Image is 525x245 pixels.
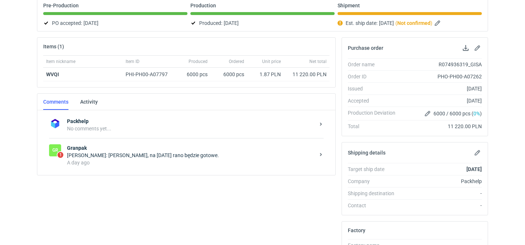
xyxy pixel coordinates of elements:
[338,3,360,8] p: Shipment
[43,3,79,8] p: Pre-Production
[67,125,315,132] div: No comments yet...
[348,190,401,197] div: Shipping destination
[348,97,401,104] div: Accepted
[67,118,315,125] strong: Packhelp
[224,19,239,27] span: [DATE]
[401,202,482,209] div: -
[348,85,401,92] div: Issued
[83,19,98,27] span: [DATE]
[401,123,482,130] div: 11 220.00 PLN
[49,144,61,156] div: Granpak
[67,152,315,159] div: [PERSON_NAME]: [PERSON_NAME], na [DATE] rano będzie gotowe.
[473,148,482,157] button: Edit shipping details
[348,109,401,118] div: Production Deviation
[211,68,247,81] div: 6000 pcs
[189,59,208,64] span: Produced
[80,94,98,110] a: Activity
[348,45,383,51] h2: Purchase order
[461,44,470,52] button: Download PO
[466,166,482,172] strong: [DATE]
[348,73,401,80] div: Order ID
[190,19,335,27] div: Produced:
[190,3,216,8] p: Production
[348,123,401,130] div: Total
[379,19,394,27] span: [DATE]
[401,97,482,104] div: [DATE]
[395,20,397,26] em: (
[46,71,59,77] a: WVQI
[401,190,482,197] div: -
[348,150,386,156] h2: Shipping details
[49,144,61,156] figcaption: Gr
[126,71,175,78] div: PHI-PH00-A07797
[348,227,365,233] h2: Factory
[431,20,432,26] em: )
[434,19,443,27] button: Edit estimated shipping date
[397,20,431,26] strong: Not confirmed
[401,61,482,68] div: R074936319_GISA
[229,59,244,64] span: Ordered
[262,59,281,64] span: Unit price
[309,59,327,64] span: Net total
[250,71,281,78] div: 1.87 PLN
[178,68,211,81] div: 6000 pcs
[43,19,187,27] div: PO accepted:
[401,73,482,80] div: PHO-PH00-A07262
[433,110,482,117] span: 6000 / 6000 pcs ( )
[67,159,315,166] div: A day ago
[423,109,432,118] button: Edit production Deviation
[287,71,327,78] div: 11 220.00 PLN
[49,118,61,130] img: Packhelp
[126,59,139,64] span: Item ID
[338,19,482,27] div: Est. ship date:
[348,178,401,185] div: Company
[57,152,63,158] span: 1
[46,59,75,64] span: Item nickname
[473,111,480,116] span: 0%
[348,166,401,173] div: Target ship date
[401,85,482,92] div: [DATE]
[473,44,482,52] button: Edit purchase order
[401,178,482,185] div: Packhelp
[348,202,401,209] div: Contact
[43,94,68,110] a: Comments
[348,61,401,68] div: Order name
[43,44,64,49] h2: Items (1)
[67,144,315,152] strong: Granpak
